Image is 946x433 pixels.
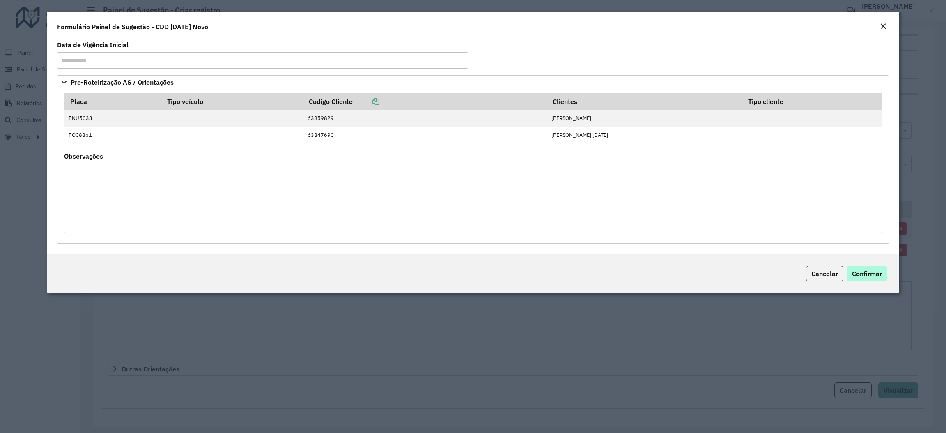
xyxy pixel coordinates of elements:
th: Tipo cliente [742,93,882,110]
button: Cancelar [806,266,843,281]
span: Pre-Roteirização AS / Orientações [71,79,174,85]
td: 63847690 [303,127,547,143]
td: POC8861 [64,127,161,143]
th: Clientes [547,93,742,110]
span: Confirmar [852,269,882,278]
th: Placa [64,93,161,110]
th: Tipo veículo [161,93,303,110]
em: Fechar [880,23,886,30]
td: 63859829 [303,110,547,127]
label: Observações [64,151,103,161]
div: Pre-Roteirização AS / Orientações [57,89,889,244]
td: PNU5033 [64,110,161,127]
td: [PERSON_NAME] [547,110,742,127]
button: Confirmar [847,266,887,281]
label: Data de Vigência Inicial [57,40,129,50]
td: [PERSON_NAME] [DATE] [547,127,742,143]
span: Cancelar [811,269,838,278]
h4: Formulário Painel de Sugestão - CDD [DATE] Novo [57,22,208,32]
button: Close [877,21,889,32]
a: Pre-Roteirização AS / Orientações [57,75,889,89]
th: Código Cliente [303,93,547,110]
a: Copiar [353,97,379,106]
